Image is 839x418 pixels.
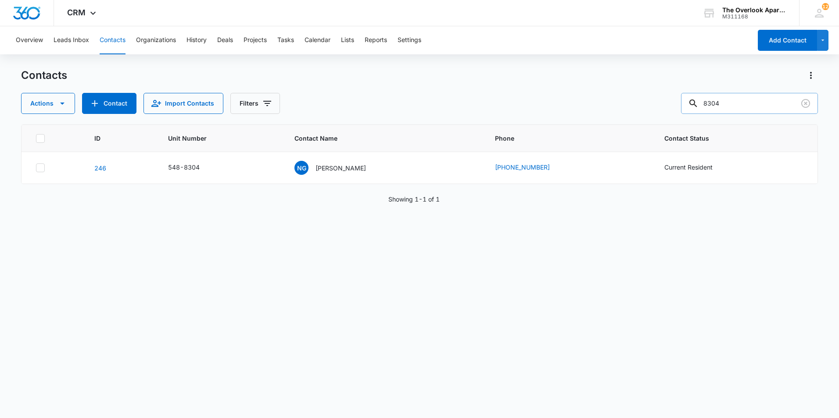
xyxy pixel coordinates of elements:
[143,93,223,114] button: Import Contacts
[722,7,786,14] div: account name
[186,26,207,54] button: History
[664,134,791,143] span: Contact Status
[681,93,818,114] input: Search Contacts
[664,163,728,173] div: Contact Status - Current Resident - Select to Edit Field
[722,14,786,20] div: account id
[799,96,813,110] button: Clear
[822,3,829,10] div: notifications count
[294,161,382,175] div: Contact Name - Neven Guzman - Select to Edit Field
[316,163,366,173] p: [PERSON_NAME]
[82,93,136,114] button: Add Contact
[136,26,176,54] button: Organizations
[495,163,566,173] div: Phone - (970) 593-2780 - Select to Edit Field
[230,93,280,114] button: Filters
[94,164,106,172] a: Navigate to contact details page for Neven Guzman
[168,163,200,172] div: 548-8304
[398,26,421,54] button: Settings
[21,69,67,82] h1: Contacts
[67,8,86,17] span: CRM
[804,68,818,82] button: Actions
[388,195,440,204] p: Showing 1-1 of 1
[294,161,308,175] span: NG
[168,163,215,173] div: Unit Number - 548-8304 - Select to Edit Field
[758,30,817,51] button: Add Contact
[244,26,267,54] button: Projects
[341,26,354,54] button: Lists
[16,26,43,54] button: Overview
[54,26,89,54] button: Leads Inbox
[495,134,631,143] span: Phone
[100,26,125,54] button: Contacts
[277,26,294,54] button: Tasks
[168,134,273,143] span: Unit Number
[217,26,233,54] button: Deals
[365,26,387,54] button: Reports
[822,3,829,10] span: 12
[21,93,75,114] button: Actions
[495,163,550,172] a: [PHONE_NUMBER]
[305,26,330,54] button: Calendar
[94,134,134,143] span: ID
[294,134,461,143] span: Contact Name
[664,163,713,172] div: Current Resident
